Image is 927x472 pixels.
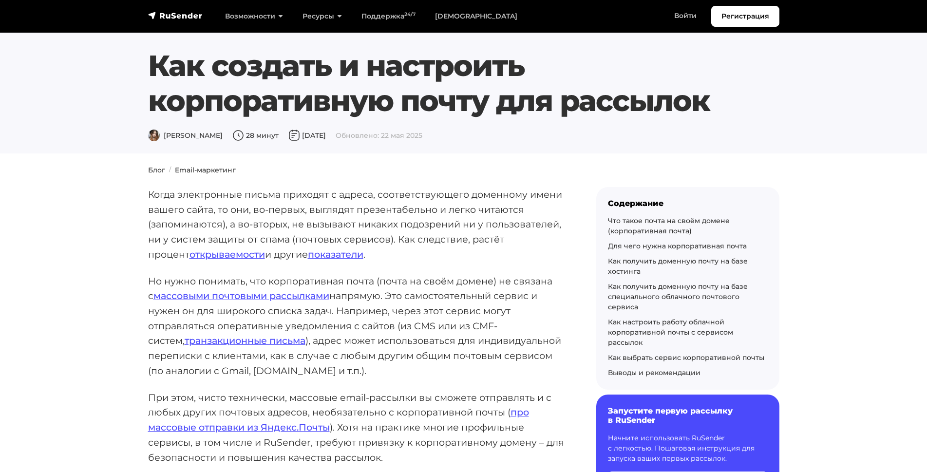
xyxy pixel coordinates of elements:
[608,406,768,425] h6: Запустите первую рассылку в RuSender
[352,6,425,26] a: Поддержка24/7
[425,6,527,26] a: [DEMOGRAPHIC_DATA]
[608,318,733,347] a: Как настроить работу облачной корпоративной почты с сервисом рассылок
[148,390,565,465] p: При этом, чисто технически, массовые email-рассылки вы сможете отправлять и с любых других почтов...
[232,131,279,140] span: 28 минут
[185,335,305,346] a: транзакционные письма
[148,166,165,174] a: Блог
[404,11,416,18] sup: 24/7
[165,165,236,175] li: Email-маркетинг
[608,282,748,311] a: Как получить доменную почту на базе специального облачного почтового сервиса
[215,6,293,26] a: Возможности
[142,165,785,175] nav: breadcrumb
[608,257,748,276] a: Как получить доменную почту на базе хостинга
[711,6,779,27] a: Регистрация
[189,248,265,260] a: открываемости
[148,48,726,118] h1: Как создать и настроить корпоративную почту для рассылок
[308,248,363,260] a: показатели
[148,131,223,140] span: [PERSON_NAME]
[608,199,768,208] div: Содержание
[232,130,244,141] img: Время чтения
[288,131,326,140] span: [DATE]
[336,131,422,140] span: Обновлено: 22 мая 2025
[148,274,565,378] p: Но нужно понимать, что корпоративная почта (почта на своём домене) не связана с напрямую. Это сам...
[293,6,352,26] a: Ресурсы
[608,242,747,250] a: Для чего нужна корпоративная почта
[608,216,730,235] a: Что такое почта на своём домене (корпоративная почта)
[148,187,565,262] p: Когда электронные письма приходят с адреса, соответствующего доменному имени вашего сайта, то они...
[148,11,203,20] img: RuSender
[153,290,329,302] a: массовыми почтовыми рассылками
[608,368,700,377] a: Выводы и рекомендации
[288,130,300,141] img: Дата публикации
[608,433,768,464] p: Начните использовать RuSender с легкостью. Пошаговая инструкция для запуска ваших первых рассылок.
[608,353,764,362] a: Как выбрать сервис корпоративной почты
[664,6,706,26] a: Войти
